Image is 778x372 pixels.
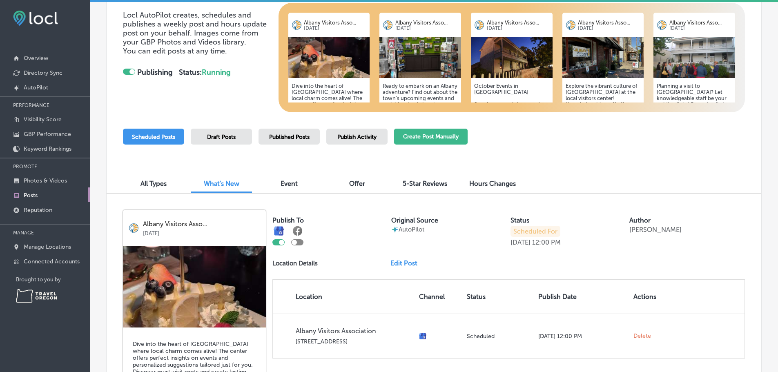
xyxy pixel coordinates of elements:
[566,20,576,30] img: logo
[204,180,239,187] span: What's New
[487,20,549,26] p: Albany Visitors Asso...
[129,223,139,233] img: logo
[535,280,630,314] th: Publish Date
[416,280,464,314] th: Channel
[24,69,62,76] p: Directory Sync
[633,332,651,340] span: Delete
[403,180,447,187] span: 5-Star Reviews
[669,26,732,31] p: [DATE]
[467,333,532,340] p: Scheduled
[487,26,549,31] p: [DATE]
[629,226,682,234] p: [PERSON_NAME]
[657,20,667,30] img: logo
[272,260,318,267] p: Location Details
[272,216,304,224] label: Publish To
[510,238,531,246] p: [DATE]
[471,37,553,78] img: 0904550f-0982-42c2-be46-89ffa06a6453MonteithHouseatnightbrightened.jpg
[24,192,38,199] p: Posts
[207,134,236,140] span: Draft Posts
[391,226,399,233] img: autopilot-icon
[337,134,377,140] span: Publish Activity
[657,83,732,175] h5: Planning a visit to [GEOGRAPHIC_DATA]? Let knowledgeable staff be your guiding light! From detail...
[538,333,627,340] p: [DATE] 12:00 PM
[304,26,366,31] p: [DATE]
[296,327,412,335] p: Albany Visitors Association
[474,20,484,30] img: logo
[469,180,516,187] span: Hours Changes
[24,145,71,152] p: Keyword Rankings
[391,216,438,224] label: Original Source
[123,11,267,47] span: Locl AutoPilot creates, schedules and publishes a weekly post and hours update post on your behal...
[24,116,62,123] p: Visibility Score
[24,131,71,138] p: GBP Performance
[304,20,366,26] p: Albany Visitors Asso...
[24,84,48,91] p: AutoPilot
[202,68,231,77] span: Running
[399,226,424,233] p: AutoPilot
[143,221,260,228] p: Albany Visitors Asso...
[349,180,365,187] span: Offer
[137,68,173,77] strong: Publishing
[578,20,640,26] p: Albany Visitors Asso...
[24,177,67,184] p: Photos & Videos
[281,180,298,187] span: Event
[24,207,52,214] p: Reputation
[292,83,367,175] h5: Dive into the heart of [GEOGRAPHIC_DATA] where local charm comes alive! The center offers perfect...
[24,243,71,250] p: Manage Locations
[630,280,668,314] th: Actions
[379,37,461,78] img: d97ec5a5-94c6-4008-9fb9-e6d10ad39dd3IMG_8501.jpg
[383,20,393,30] img: logo
[296,338,412,345] p: [STREET_ADDRESS]
[143,228,260,236] p: [DATE]
[269,134,310,140] span: Published Posts
[394,129,468,145] button: Create Post Manually
[532,238,561,246] p: 12:00 PM
[510,226,560,237] p: Scheduled For
[566,83,641,175] h5: Explore the vibrant culture of [GEOGRAPHIC_DATA] at the local visitors center! Knowledgeable staf...
[669,20,732,26] p: Albany Visitors Asso...
[653,37,735,78] img: 1747418582b6a2aba6-80e6-4b17-84bb-7ce67f1ccaf8_46713088524_782f7d367b_k.jpg
[140,180,167,187] span: All Types
[179,68,231,77] strong: Status:
[123,246,266,327] img: ccce9df3-a077-4173-9c65-eab85c52900c2025-2nd-place-winner-food-sweet-red-bistro-albany-meli.jpg
[395,20,458,26] p: Albany Visitors Asso...
[123,47,227,56] span: You can edit posts at any time.
[24,258,80,265] p: Connected Accounts
[383,83,458,175] h5: Ready to embark on an Albany adventure? Find out about the town's upcoming events and activities ...
[16,289,57,303] img: Travel Oregon
[474,83,549,175] h5: October Events in [GEOGRAPHIC_DATA] Spooky season is here, and [GEOGRAPHIC_DATA] is full of fall ...
[390,259,424,267] a: Edit Post
[273,280,416,314] th: Location
[629,216,651,224] label: Author
[578,26,640,31] p: [DATE]
[288,37,370,78] img: ccce9df3-a077-4173-9c65-eab85c52900c2025-2nd-place-winner-food-sweet-red-bistro-albany-meli.jpg
[464,280,535,314] th: Status
[395,26,458,31] p: [DATE]
[132,134,175,140] span: Scheduled Posts
[16,276,90,283] p: Brought to you by
[24,55,48,62] p: Overview
[292,20,302,30] img: logo
[562,37,644,78] img: 24cd9517-8333-4734-aba6-4dc2235c2bcdIMG_8010.JPEG
[510,216,529,224] label: Status
[13,11,58,26] img: fda3e92497d09a02dc62c9cd864e3231.png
